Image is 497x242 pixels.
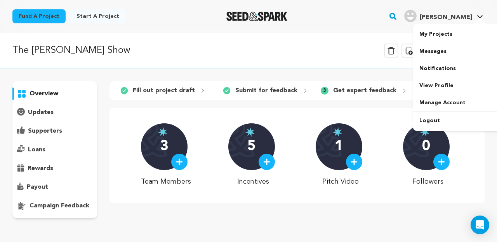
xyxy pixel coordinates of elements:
[12,44,130,58] p: The [PERSON_NAME] Show
[12,144,97,156] button: loans
[141,176,191,187] p: Team Members
[12,125,97,137] button: supporters
[12,162,97,175] button: rewards
[12,9,66,23] a: Fund a project
[12,200,97,212] button: campaign feedback
[438,158,445,165] img: plus.svg
[471,216,489,234] div: Open Intercom Messenger
[404,10,417,22] img: user.png
[27,182,48,192] p: payout
[422,139,430,154] p: 0
[12,106,97,119] button: updates
[133,86,195,95] p: Fill out project draft
[28,126,62,136] p: supporters
[30,201,89,210] p: campaign feedback
[247,139,255,154] p: 5
[263,158,270,165] img: plus.svg
[420,14,472,21] span: [PERSON_NAME]
[316,176,366,187] p: Pitch Video
[160,139,168,154] p: 3
[70,9,125,23] a: Start a project
[226,12,287,21] a: Seed&Spark Homepage
[226,12,287,21] img: Seed&Spark Logo Dark Mode
[404,10,472,22] div: Khaleel H.'s Profile
[176,158,183,165] img: plus.svg
[30,89,58,98] p: overview
[12,181,97,193] button: payout
[403,8,485,25] span: Khaleel H.'s Profile
[335,139,343,154] p: 1
[28,145,45,154] p: loans
[28,164,53,173] p: rewards
[321,87,328,95] span: 3
[403,176,453,187] p: Followers
[28,108,54,117] p: updates
[403,8,485,22] a: Khaleel H.'s Profile
[333,86,396,95] p: Get expert feedback
[228,176,278,187] p: Incentives
[351,158,358,165] img: plus.svg
[12,88,97,100] button: overview
[235,86,297,95] p: Submit for feedback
